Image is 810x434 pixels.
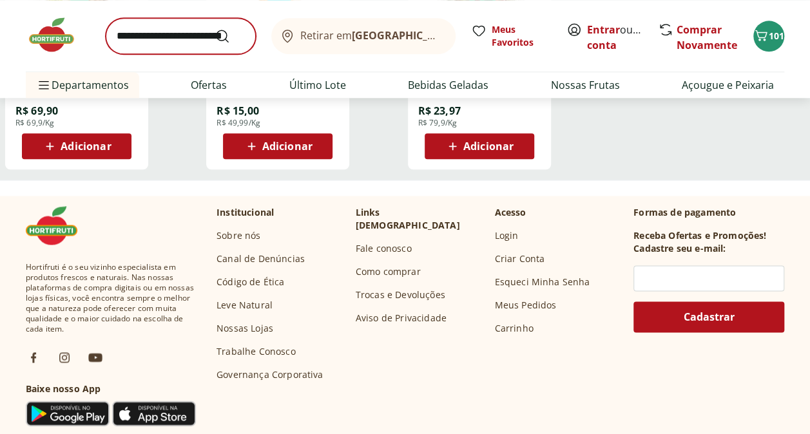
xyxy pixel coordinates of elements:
[356,265,421,278] a: Como comprar
[217,322,273,335] a: Nossas Lojas
[408,77,488,93] a: Bebidas Geladas
[356,206,485,232] p: Links [DEMOGRAPHIC_DATA]
[551,77,620,93] a: Nossas Frutas
[494,229,518,242] a: Login
[769,30,784,42] span: 101
[112,401,196,426] img: App Store Icon
[494,276,590,288] a: Esqueci Minha Senha
[215,28,246,44] button: Submit Search
[289,77,346,93] a: Último Lote
[217,276,284,288] a: Código de Ética
[677,23,737,52] a: Comprar Novamente
[106,18,256,54] input: search
[463,141,514,151] span: Adicionar
[217,118,260,128] span: R$ 49,99/Kg
[262,141,313,151] span: Adicionar
[57,350,72,365] img: ig
[26,382,196,395] h3: Baixe nosso App
[587,23,658,52] a: Criar conta
[352,28,569,42] b: [GEOGRAPHIC_DATA]/[GEOGRAPHIC_DATA]
[217,345,296,358] a: Trabalhe Conosco
[633,242,726,255] h3: Cadastre seu e-mail:
[22,133,131,159] button: Adicionar
[633,301,784,332] button: Cadastrar
[36,70,52,100] button: Menu
[356,288,445,301] a: Trocas e Devoluções
[418,104,461,118] span: R$ 23,97
[492,23,551,49] span: Meus Favoritos
[753,21,784,52] button: Carrinho
[425,133,534,159] button: Adicionar
[223,133,333,159] button: Adicionar
[418,118,458,128] span: R$ 79,9/Kg
[88,350,103,365] img: ytb
[217,252,305,265] a: Canal de Denúncias
[191,77,227,93] a: Ofertas
[494,322,533,335] a: Carrinho
[26,401,110,426] img: Google Play Icon
[217,104,259,118] span: R$ 15,00
[494,299,556,312] a: Meus Pedidos
[494,206,526,219] p: Acesso
[633,206,784,219] p: Formas de pagamento
[587,23,620,37] a: Entrar
[26,262,196,334] span: Hortifruti é o seu vizinho especialista em produtos frescos e naturais. Nas nossas plataformas de...
[494,252,545,265] a: Criar Conta
[587,22,644,53] span: ou
[217,368,323,381] a: Governança Corporativa
[300,30,443,41] span: Retirar em
[26,15,90,54] img: Hortifruti
[356,312,447,325] a: Aviso de Privacidade
[682,77,774,93] a: Açougue e Peixaria
[471,23,551,49] a: Meus Favoritos
[217,299,273,312] a: Leve Natural
[217,206,274,219] p: Institucional
[217,229,260,242] a: Sobre nós
[26,206,90,245] img: Hortifruti
[356,242,412,255] a: Fale conosco
[15,104,58,118] span: R$ 69,90
[26,350,41,365] img: fb
[15,118,55,128] span: R$ 69,9/Kg
[61,141,111,151] span: Adicionar
[684,312,735,322] span: Cadastrar
[271,18,456,54] button: Retirar em[GEOGRAPHIC_DATA]/[GEOGRAPHIC_DATA]
[633,229,766,242] h3: Receba Ofertas e Promoções!
[36,70,129,100] span: Departamentos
